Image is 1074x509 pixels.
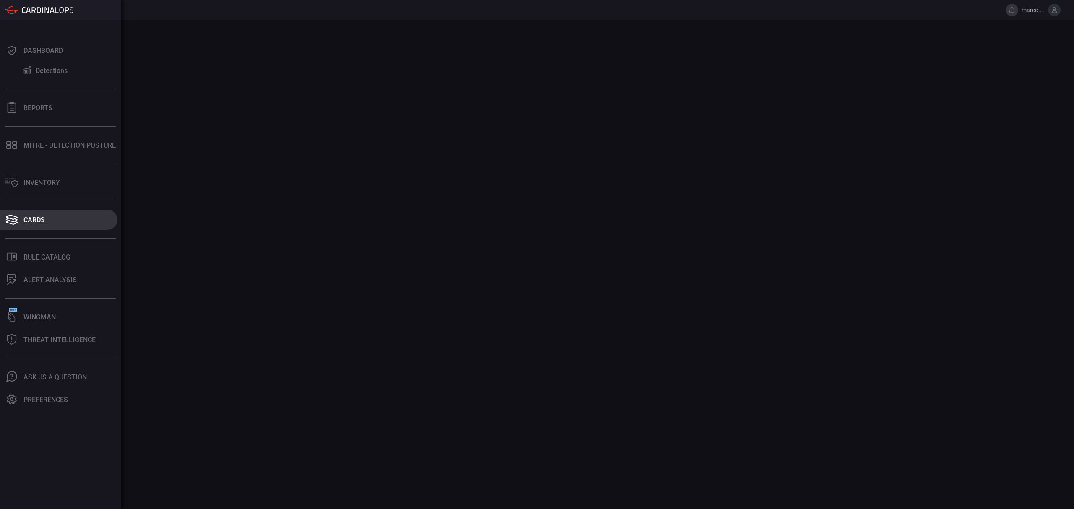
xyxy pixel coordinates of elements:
[23,373,87,381] div: Ask Us A Question
[23,253,70,261] div: Rule Catalog
[23,216,45,224] div: Cards
[23,47,63,55] div: Dashboard
[23,20,1074,28] div: Error loading cards
[36,67,68,75] div: Detections
[23,276,77,284] div: ALERT ANALYSIS
[23,313,56,321] div: Wingman
[23,141,116,149] div: MITRE - Detection Posture
[23,179,60,187] div: Inventory
[1022,7,1045,13] span: marco.[PERSON_NAME]
[23,104,52,112] div: Reports
[23,336,96,344] div: Threat Intelligence
[23,396,68,404] div: Preferences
